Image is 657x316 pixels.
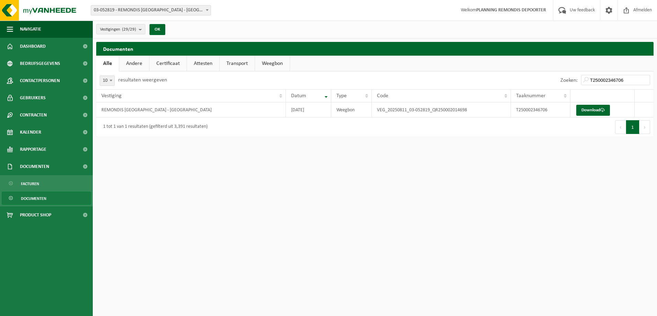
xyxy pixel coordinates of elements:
[220,56,255,71] a: Transport
[122,27,136,32] count: (29/29)
[560,78,578,83] label: Zoeken:
[291,93,306,99] span: Datum
[331,102,371,117] td: Weegbon
[20,38,46,55] span: Dashboard
[576,105,610,116] a: Download
[336,93,347,99] span: Type
[20,72,60,89] span: Contactpersonen
[626,120,639,134] button: 1
[476,8,546,13] strong: PLANNING REMONDIS DEPOORTER
[511,102,570,117] td: T250002346706
[255,56,290,71] a: Weegbon
[377,93,388,99] span: Code
[516,93,546,99] span: Taaknummer
[615,120,626,134] button: Previous
[149,56,187,71] a: Certificaat
[20,55,60,72] span: Bedrijfsgegevens
[286,102,331,117] td: [DATE]
[149,24,165,35] button: OK
[100,24,136,35] span: Vestigingen
[187,56,219,71] a: Attesten
[100,121,208,133] div: 1 tot 1 van 1 resultaten (gefilterd uit 3,391 resultaten)
[20,89,46,106] span: Gebruikers
[21,192,46,205] span: Documenten
[21,177,39,190] span: Facturen
[20,21,41,38] span: Navigatie
[20,158,49,175] span: Documenten
[20,124,41,141] span: Kalender
[2,177,91,190] a: Facturen
[372,102,511,117] td: VEG_20250811_03-052819_QR250002014698
[91,5,211,15] span: 03-052819 - REMONDIS WEST-VLAANDEREN - OOSTENDE
[96,102,286,117] td: REMONDIS [GEOGRAPHIC_DATA] - [GEOGRAPHIC_DATA]
[20,106,47,124] span: Contracten
[639,120,650,134] button: Next
[101,93,122,99] span: Vestiging
[96,24,145,34] button: Vestigingen(29/29)
[119,56,149,71] a: Andere
[91,5,211,15] span: 03-052819 - REMONDIS WEST-VLAANDEREN - OOSTENDE
[20,141,46,158] span: Rapportage
[100,76,115,86] span: 10
[96,42,654,55] h2: Documenten
[100,76,114,86] span: 10
[20,206,51,224] span: Product Shop
[2,192,91,205] a: Documenten
[118,77,167,83] label: resultaten weergeven
[96,56,119,71] a: Alle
